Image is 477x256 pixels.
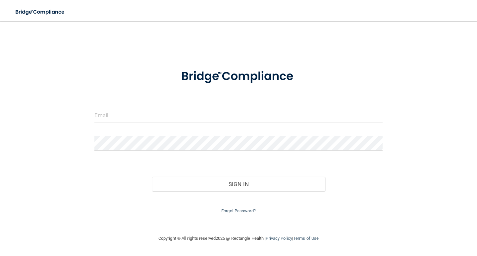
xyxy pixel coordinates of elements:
[221,208,256,213] a: Forgot Password?
[10,5,71,19] img: bridge_compliance_login_screen.278c3ca4.svg
[118,228,359,249] div: Copyright © All rights reserved 2025 @ Rectangle Health | |
[169,61,308,92] img: bridge_compliance_login_screen.278c3ca4.svg
[152,177,325,191] button: Sign In
[94,108,383,123] input: Email
[293,236,319,241] a: Terms of Use
[266,236,292,241] a: Privacy Policy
